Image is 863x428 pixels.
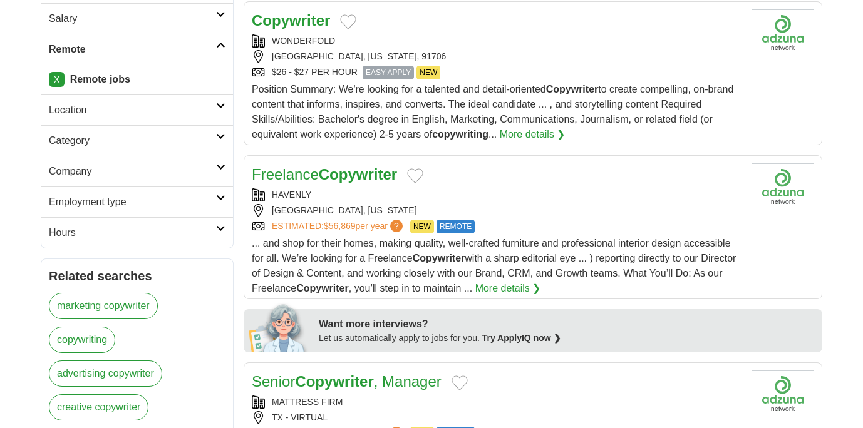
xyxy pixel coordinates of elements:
h2: Remote [49,42,216,57]
a: Hours [41,217,233,248]
a: Employment type [41,186,233,217]
a: SeniorCopywriter, Manager [252,373,442,390]
strong: Copywriter [295,373,373,390]
a: Copywriter [252,12,330,29]
a: Location [41,94,233,125]
button: Add to favorite jobs [340,14,356,29]
h2: Salary [49,11,216,26]
a: Company [41,156,233,186]
a: Salary [41,3,233,34]
a: FreelanceCopywriter [252,166,397,183]
div: TX - VIRTUAL [252,411,742,424]
a: Try ApplyIQ now ❯ [482,333,561,343]
strong: Remote jobs [70,74,130,84]
span: NEW [410,220,434,233]
span: Position Summary: We're looking for a talented and detail-oriented to create compelling, on-brand... [252,84,733,140]
button: Add to favorite jobs [407,168,423,183]
span: EASY APPLY [363,66,414,79]
h2: Category [49,133,216,148]
div: $26 - $27 PER HOUR [252,66,742,79]
img: apply-iq-scientist.png [249,302,309,352]
span: REMOTE [437,220,475,233]
button: Add to favorite jobs [452,375,468,390]
div: [GEOGRAPHIC_DATA], [US_STATE], 91706 [252,50,742,63]
a: copywriting [49,327,115,353]
a: creative copywriter [49,394,148,420]
strong: copywriting [432,129,488,140]
span: ? [390,220,403,232]
span: NEW [416,66,440,79]
a: Remote [41,34,233,64]
div: MATTRESS FIRM [252,395,742,409]
div: Want more interviews? [319,317,815,332]
img: Company logo [752,163,814,210]
div: [GEOGRAPHIC_DATA], [US_STATE] [252,204,742,217]
span: $56,869 [324,221,356,231]
strong: Copywriter [546,84,599,94]
a: More details ❯ [500,127,566,142]
h2: Employment type [49,195,216,210]
a: advertising copywriter [49,360,162,387]
a: Category [41,125,233,156]
strong: Copywriter [319,166,397,183]
img: Company logo [752,370,814,417]
img: Company logo [752,9,814,56]
div: WONDERFOLD [252,34,742,48]
a: More details ❯ [475,281,541,296]
div: Let us automatically apply to jobs for you. [319,332,815,345]
a: ESTIMATED:$56,869per year? [272,220,405,233]
strong: Copywriter [296,283,349,293]
a: marketing copywriter [49,293,158,319]
span: ... and shop for their homes, making quality, well-crafted furniture and professional interior de... [252,238,736,293]
h2: Hours [49,225,216,240]
a: X [49,72,65,87]
h2: Related searches [49,267,225,285]
div: HAVENLY [252,188,742,201]
h2: Location [49,103,216,118]
strong: Copywriter [413,253,465,263]
h2: Company [49,164,216,179]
